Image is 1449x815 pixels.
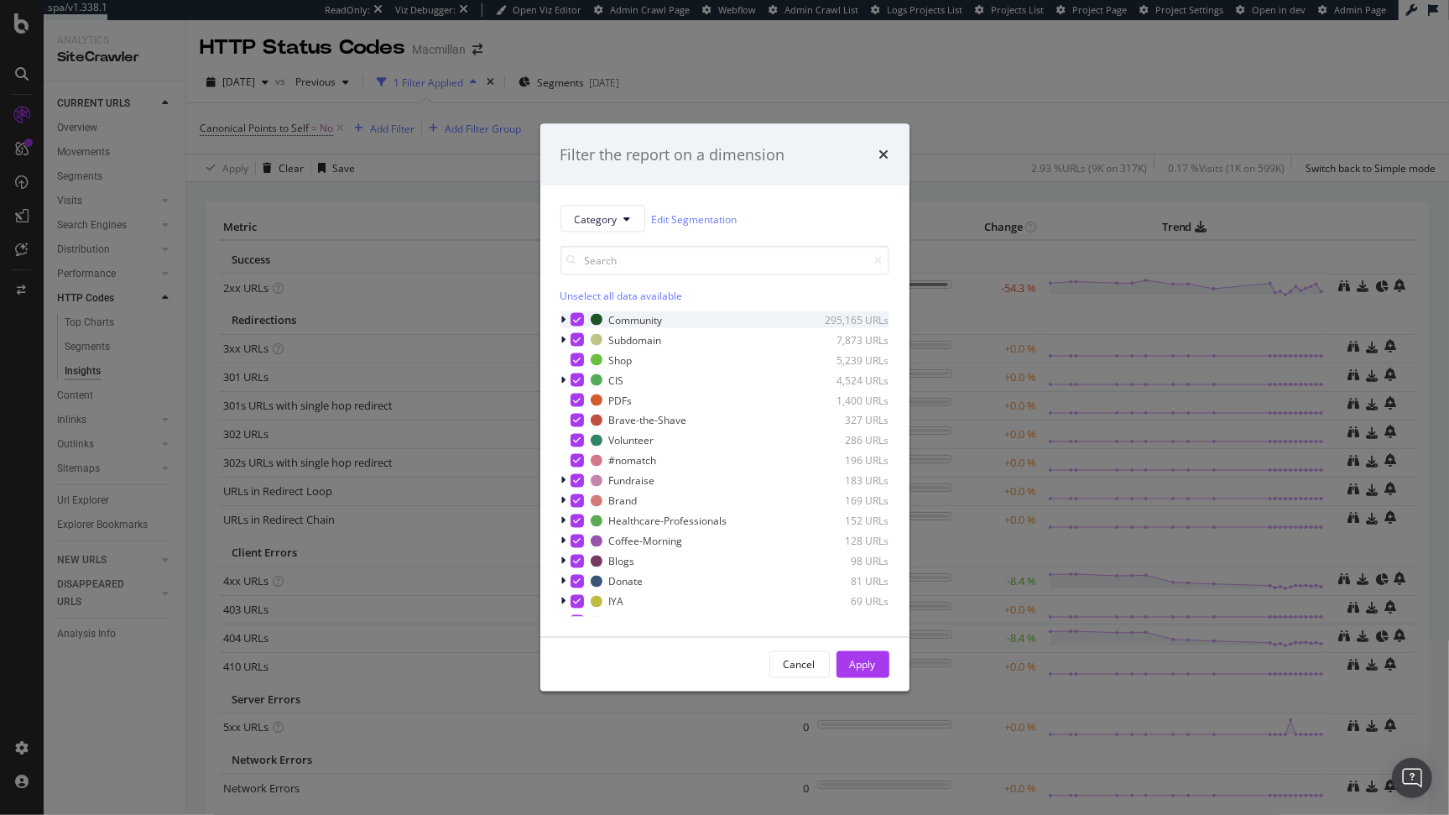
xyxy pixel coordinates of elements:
div: Healthcare-Professionals [609,514,727,528]
div: 183 URLs [807,473,889,488]
div: Apply [850,657,876,671]
div: Brave-the-Shave [609,413,687,427]
div: 42 URLs [807,614,889,629]
input: Search [560,246,889,275]
div: 81 URLs [807,574,889,588]
div: 5,239 URLs [807,353,889,367]
div: 7,873 URLs [807,332,889,347]
div: 196 URLs [807,453,889,468]
div: 98 URLs [807,554,889,568]
div: Blogs [609,554,635,568]
div: 1,400 URLs [807,393,889,407]
div: CIS [609,373,624,387]
div: 169 URLs [807,494,889,508]
div: IYA [609,594,624,609]
div: 69 URLs [807,594,889,609]
div: 152 URLs [807,514,889,528]
div: Open Intercom Messenger [1392,758,1432,798]
div: Coffee-Morning [609,534,683,548]
div: Fundraise [609,473,655,488]
div: Unselect all data available [560,289,889,303]
div: PDFs [609,393,633,407]
button: Apply [837,651,889,678]
a: Edit Segmentation [652,210,738,227]
button: Cancel [769,651,830,678]
div: 295,165 URLs [807,312,889,327]
div: Volunteer [609,433,654,447]
div: CV19 [609,614,633,629]
div: Subdomain [609,332,662,347]
div: Filter the report on a dimension [560,144,785,165]
div: Community [609,312,663,327]
div: 286 URLs [807,433,889,447]
div: 4,524 URLs [807,373,889,387]
div: 128 URLs [807,534,889,548]
div: Donate [609,574,644,588]
div: 327 URLs [807,413,889,427]
button: Category [560,206,645,232]
div: modal [540,123,910,692]
span: Category [575,212,618,226]
div: times [879,144,889,165]
div: Shop [609,353,633,367]
div: #nomatch [609,453,657,468]
div: Brand [609,494,638,508]
div: Cancel [784,657,816,671]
